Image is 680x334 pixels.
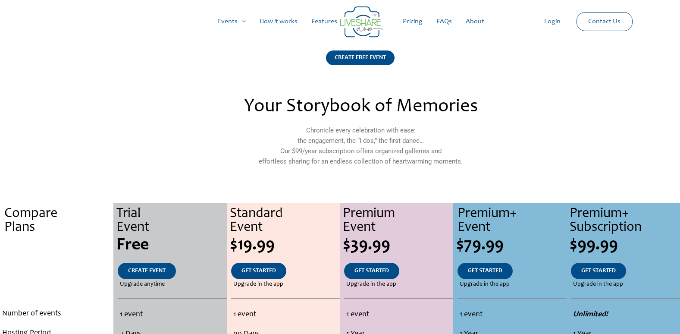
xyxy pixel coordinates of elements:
li: Number of events [2,304,111,324]
a: About [459,8,491,35]
span: Upgrade in the app [233,279,283,290]
span: . [54,237,59,254]
a: CREATE EVENT [118,263,176,279]
div: CREATE FREE EVENT [326,50,395,65]
div: Compare Plans [4,207,113,235]
nav: Site Navigation [15,8,665,35]
a: GET STARTED [458,263,513,279]
div: $39.99 [343,237,453,254]
li: 1 event [460,305,564,325]
div: $19.99 [230,237,340,254]
li: 1 event [346,305,451,325]
a: GET STARTED [571,263,626,279]
a: GET STARTED [231,263,286,279]
div: $79.99 [456,237,567,254]
div: Standard Event [230,207,340,235]
div: Free [116,237,227,254]
li: 1 event [233,305,338,325]
p: Chronicle every celebration with ease: the engagement, the “I dos,” the first dance… Our $99/year... [174,125,547,167]
h2: Your Storybook of Memories [174,98,547,117]
div: Premium+ Event [458,207,567,235]
a: Login [537,8,567,35]
span: Upgrade in the app [573,279,623,290]
div: $99.99 [570,237,680,254]
span: Upgrade in the app [460,279,510,290]
span: GET STARTED [468,268,502,274]
a: Features [304,8,344,35]
strong: Unlimited! [573,311,608,318]
a: Contact Us [581,13,627,31]
span: Upgrade anytime [120,279,165,290]
a: GET STARTED [344,263,399,279]
span: Upgrade in the app [346,279,396,290]
a: Pricing [396,8,429,35]
div: Premium Event [343,207,453,235]
li: 1 event [120,305,224,325]
a: CREATE FREE EVENT [326,50,395,76]
span: GET STARTED [241,268,276,274]
span: GET STARTED [354,268,389,274]
div: Premium+ Subscription [570,207,680,235]
div: Trial Event [116,207,227,235]
span: CREATE EVENT [128,268,166,274]
a: . [45,263,68,279]
span: . [56,281,57,287]
span: GET STARTED [581,268,616,274]
a: Events [211,8,253,35]
img: Group 14 | Live Photo Slideshow for Events | Create Free Events Album for Any Occasion [340,6,383,38]
span: . [56,268,57,274]
a: How it works [253,8,304,35]
a: FAQs [429,8,459,35]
